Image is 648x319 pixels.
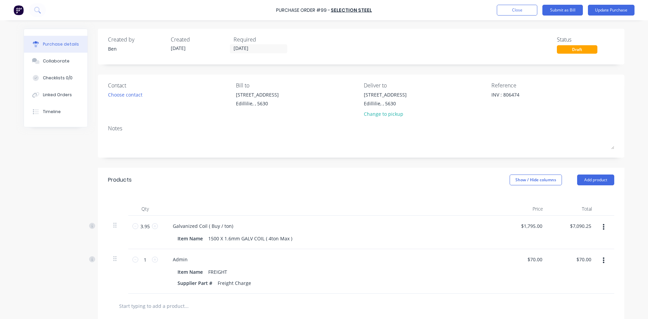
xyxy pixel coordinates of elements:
[167,221,239,231] div: Galvanized Coil ( Buy / ton)
[167,255,193,264] div: Admin
[491,81,614,89] div: Reference
[24,70,87,86] button: Checklists 0/0
[577,175,614,185] button: Add product
[542,5,583,16] button: Submit as Bill
[24,86,87,103] button: Linked Orders
[557,35,614,44] div: Status
[364,100,407,107] div: Edillilie, , 5630
[13,5,24,15] img: Factory
[43,41,79,47] div: Purchase details
[236,91,279,98] div: [STREET_ADDRESS]
[548,202,597,216] div: Total
[497,5,537,16] button: Close
[175,234,206,243] div: Item Name
[108,35,165,44] div: Created by
[236,100,279,107] div: Edillilie, , 5630
[171,35,228,44] div: Created
[108,81,231,89] div: Contact
[43,92,72,98] div: Linked Orders
[276,7,330,14] div: Purchase Order #99 -
[234,35,291,44] div: Required
[364,81,487,89] div: Deliver to
[108,45,165,52] div: Ben
[206,267,230,277] div: FREIGHT
[43,109,61,115] div: Timeline
[108,124,614,132] div: Notes
[236,81,359,89] div: Bill to
[108,91,142,98] div: Choose contact
[215,278,254,288] div: Freight Charge
[108,176,132,184] div: Products
[175,278,215,288] div: Supplier Part #
[24,103,87,120] button: Timeline
[491,91,576,106] textarea: INV : 806474
[175,267,206,277] div: Item Name
[119,299,254,313] input: Start typing to add a product...
[43,58,70,64] div: Collaborate
[510,175,562,185] button: Show / Hide columns
[24,53,87,70] button: Collaborate
[24,36,87,53] button: Purchase details
[364,91,407,98] div: [STREET_ADDRESS]
[588,5,634,16] button: Update Purchase
[500,202,548,216] div: Price
[331,7,372,14] a: Selection Steel
[128,202,162,216] div: Qty
[43,75,73,81] div: Checklists 0/0
[364,110,407,117] div: Change to pickup
[557,45,597,54] div: Draft
[206,234,295,243] div: 1500 X 1.6mm GALV COIL ( 4ton Max )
